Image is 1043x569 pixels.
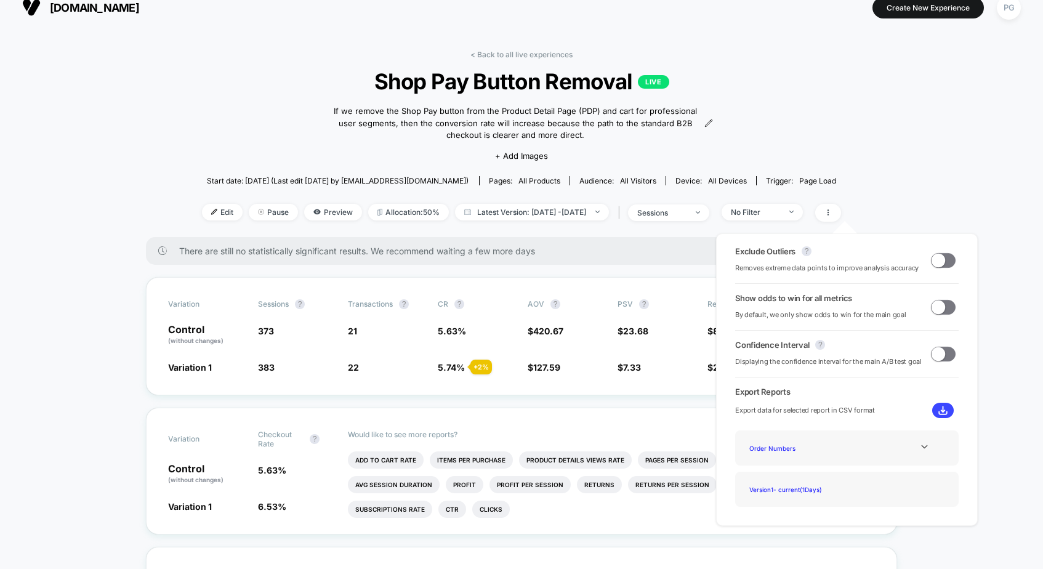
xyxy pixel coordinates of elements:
[168,362,212,373] span: Variation 1
[454,299,464,309] button: ?
[438,326,466,336] span: 5.63 %
[348,299,393,309] span: Transactions
[815,340,825,350] button: ?
[179,246,872,256] span: There are still no statistically significant results. We recommend waiting a few more days
[258,299,289,309] span: Sessions
[310,434,320,444] button: ?
[735,356,922,368] span: Displaying the confidence interval for the main A/B test goal
[731,208,780,217] div: No Filter
[618,299,633,309] span: PSV
[708,176,747,185] span: all devices
[348,501,432,518] li: Subscriptions Rate
[207,176,469,185] span: Start date: [DATE] (Last edit [DATE] by [EMAIL_ADDRESS][DOMAIN_NAME])
[470,360,492,374] div: + 2 %
[202,204,243,220] span: Edit
[735,262,919,274] span: Removes extreme data points to improve analysis accuracy
[489,476,571,493] li: Profit Per Session
[618,326,648,336] span: $
[168,337,223,344] span: (without changes)
[735,246,795,256] span: Exclude Outliers
[168,430,236,448] span: Variation
[438,299,448,309] span: CR
[623,326,648,336] span: 23.68
[399,299,409,309] button: ?
[211,209,217,215] img: edit
[446,476,483,493] li: Profit
[348,451,424,469] li: Add To Cart Rate
[528,362,560,373] span: $
[528,299,544,309] span: AOV
[258,362,275,373] span: 383
[533,362,560,373] span: 127.59
[304,204,362,220] span: Preview
[735,293,852,303] span: Show odds to win for all metrics
[472,501,510,518] li: Clicks
[489,176,560,185] div: Pages:
[637,208,687,217] div: sessions
[799,176,836,185] span: Page Load
[168,299,236,309] span: Variation
[766,176,836,185] div: Trigger:
[470,50,573,59] a: < Back to all live experiences
[735,340,809,350] span: Confidence Interval
[638,451,716,469] li: Pages Per Session
[168,325,246,345] p: Control
[348,430,875,439] p: Would like to see more reports?
[348,326,357,336] span: 21
[789,211,794,213] img: end
[258,465,286,475] span: 5.63 %
[638,75,669,89] p: LIVE
[666,176,756,185] span: Device:
[639,299,649,309] button: ?
[744,440,843,456] div: Order Numbers
[368,204,449,220] span: Allocation: 50%
[735,405,875,416] span: Export data for selected report in CSV format
[50,1,139,14] span: [DOMAIN_NAME]
[735,309,906,321] span: By default, we only show odds to win for the main goal
[464,209,471,215] img: calendar
[579,176,656,185] div: Audience:
[577,476,622,493] li: Returns
[620,176,656,185] span: All Visitors
[528,326,563,336] span: $
[234,68,809,94] span: Shop Pay Button Removal
[455,204,609,220] span: Latest Version: [DATE] - [DATE]
[348,362,359,373] span: 22
[533,326,563,336] span: 420.67
[623,362,641,373] span: 7.33
[258,430,304,448] span: Checkout Rate
[438,362,465,373] span: 5.74 %
[744,481,843,498] div: Version 1 - current ( 1 Days)
[258,209,264,215] img: end
[628,476,717,493] li: Returns Per Session
[519,451,632,469] li: Product Details Views Rate
[430,451,513,469] li: Items Per Purchase
[696,211,700,214] img: end
[348,476,440,493] li: Avg Session Duration
[258,501,286,512] span: 6.53 %
[249,204,298,220] span: Pause
[438,501,466,518] li: Ctr
[615,204,628,222] span: |
[550,299,560,309] button: ?
[518,176,560,185] span: all products
[495,151,548,161] span: + Add Images
[168,464,246,485] p: Control
[802,246,811,256] button: ?
[618,362,641,373] span: $
[258,326,274,336] span: 373
[168,476,223,483] span: (without changes)
[735,387,959,397] span: Export Reports
[377,209,382,216] img: rebalance
[938,406,948,415] img: download
[168,501,212,512] span: Variation 1
[330,105,702,142] span: If we remove the Shop Pay button from the Product Detail Page (PDP) and cart for professional use...
[295,299,305,309] button: ?
[595,211,600,213] img: end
